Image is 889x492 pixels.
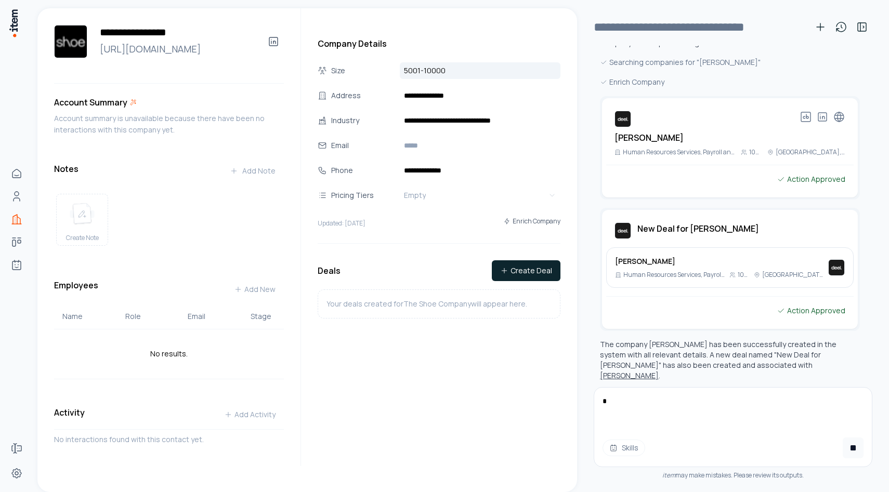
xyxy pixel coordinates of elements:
div: Size [331,65,398,76]
div: Email [188,311,234,322]
i: item [662,471,675,480]
div: Enrich Company [600,76,860,88]
h3: Account Summary [54,96,127,109]
p: No interactions found with this contact yet. [54,434,284,445]
div: Role [125,311,172,322]
h3: [PERSON_NAME] [615,256,824,267]
button: Create Deal [492,260,560,281]
span: Skills [622,443,638,453]
td: No results. [54,329,284,379]
p: Human Resources Services, Payroll and Compliance Platform, HR Software [623,271,725,279]
button: create noteCreate Note [56,194,108,246]
button: Add New [226,279,284,300]
button: Toggle sidebar [852,17,872,37]
h2: New Deal for [PERSON_NAME] [637,222,759,235]
p: 1001-5000 [749,148,763,156]
button: Cancel [843,437,864,458]
a: People [6,186,27,207]
div: Searching companies for "[PERSON_NAME]" [600,57,860,68]
div: Name [62,311,109,322]
a: [URL][DOMAIN_NAME] [96,42,255,56]
p: The company [PERSON_NAME] has been successfully created in the system with all relevant details. ... [600,339,836,380]
img: Deel [828,259,845,276]
p: [GEOGRAPHIC_DATA], [GEOGRAPHIC_DATA] [762,271,824,279]
img: New Deal for Deel [615,222,631,239]
p: Updated: [DATE] [318,219,365,228]
h2: [PERSON_NAME] [615,131,684,144]
a: Settings [6,463,27,484]
p: [GEOGRAPHIC_DATA], [GEOGRAPHIC_DATA] [776,148,845,156]
h3: Company Details [318,37,560,50]
div: may make mistakes. Please review its outputs. [594,471,872,480]
div: Email [331,140,398,151]
img: create note [70,203,95,225]
h3: Deals [318,264,341,277]
h3: Activity [54,406,85,419]
div: Stage [251,311,276,322]
img: Item Brain Logo [8,8,19,38]
h3: Notes [54,163,79,175]
a: Forms [6,438,27,459]
button: Add Note [221,161,284,181]
a: Home [6,163,27,184]
button: [PERSON_NAME] [600,370,659,381]
div: Account summary is unavailable because there have been no interactions with this company yet. [54,113,284,136]
h3: Employees [54,279,98,300]
div: Action Approved [777,305,845,316]
p: Your deals created for The Shoe Company will appear here. [326,298,527,310]
div: Industry [331,115,398,126]
button: Empty [400,187,560,204]
div: Action Approved [777,174,845,185]
img: Deel [615,111,631,127]
div: Address [331,90,398,101]
button: Add Activity [216,404,284,425]
div: Add Note [230,166,276,176]
button: View history [831,17,852,37]
span: Create Note [66,234,99,242]
a: Companies [6,209,27,230]
div: Pricing Tiers [331,190,398,201]
p: Human Resources Services, Payroll and Compliance Platform, HR Software [623,148,737,156]
button: Skills [603,440,645,456]
button: New conversation [810,17,831,37]
button: Enrich Company [503,212,560,231]
a: Deals [6,232,27,252]
p: 1001-5000 [738,271,750,279]
div: Phone [331,165,398,176]
a: Agents [6,255,27,275]
span: Empty [404,190,426,201]
img: The Shoe Company [54,25,87,58]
